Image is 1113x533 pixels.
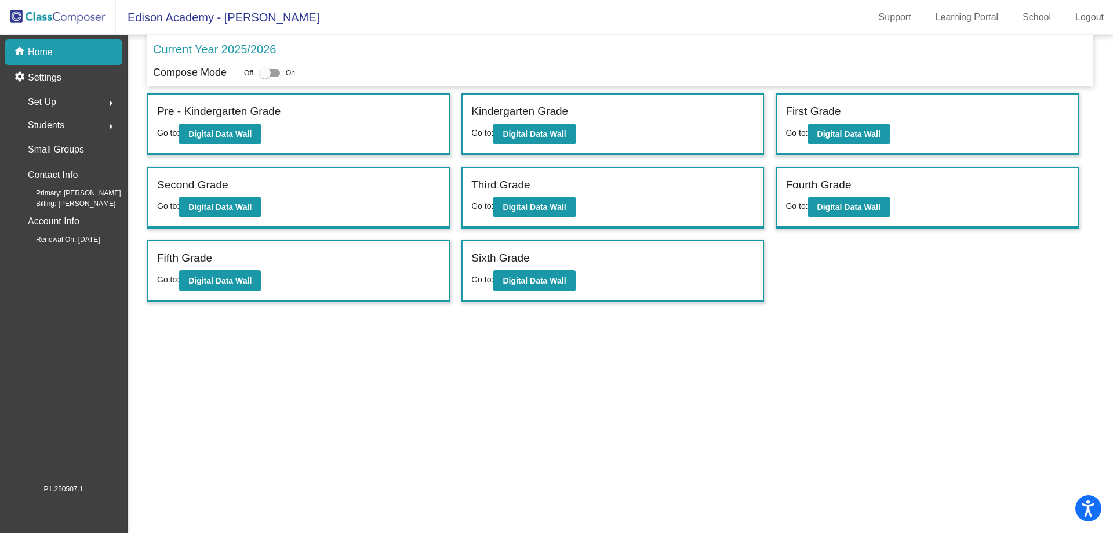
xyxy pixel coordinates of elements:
p: Small Groups [28,142,84,158]
label: Fourth Grade [785,177,851,194]
p: Home [28,45,53,59]
label: Second Grade [157,177,228,194]
a: Support [870,8,921,27]
span: Set Up [28,94,56,110]
mat-icon: arrow_right [104,96,118,110]
span: Students [28,117,64,133]
span: Go to: [785,201,808,211]
button: Digital Data Wall [808,197,890,217]
span: Go to: [471,201,493,211]
b: Digital Data Wall [188,276,252,285]
span: Go to: [157,128,179,137]
p: Current Year 2025/2026 [153,41,276,58]
button: Digital Data Wall [493,197,575,217]
button: Digital Data Wall [179,270,261,291]
label: Fifth Grade [157,250,212,267]
label: Pre - Kindergarten Grade [157,103,281,120]
a: School [1013,8,1060,27]
span: Go to: [157,275,179,284]
span: Billing: [PERSON_NAME] [17,198,115,209]
b: Digital Data Wall [503,276,566,285]
button: Digital Data Wall [493,270,575,291]
span: Off [244,68,253,78]
button: Digital Data Wall [179,124,261,144]
span: Go to: [157,201,179,211]
a: Learning Portal [926,8,1008,27]
mat-icon: arrow_right [104,119,118,133]
span: Go to: [471,275,493,284]
p: Contact Info [28,167,78,183]
span: Go to: [785,128,808,137]
button: Digital Data Wall [493,124,575,144]
b: Digital Data Wall [817,202,881,212]
label: Sixth Grade [471,250,529,267]
mat-icon: settings [14,71,28,85]
mat-icon: home [14,45,28,59]
span: On [286,68,295,78]
p: Compose Mode [153,65,227,81]
b: Digital Data Wall [503,129,566,139]
p: Settings [28,71,61,85]
button: Digital Data Wall [808,124,890,144]
span: Renewal On: [DATE] [17,234,100,245]
b: Digital Data Wall [817,129,881,139]
span: Primary: [PERSON_NAME] [17,188,121,198]
label: Third Grade [471,177,530,194]
a: Logout [1066,8,1113,27]
b: Digital Data Wall [188,129,252,139]
button: Digital Data Wall [179,197,261,217]
p: Account Info [28,213,79,230]
b: Digital Data Wall [503,202,566,212]
span: Edison Academy - [PERSON_NAME] [116,8,319,27]
b: Digital Data Wall [188,202,252,212]
span: Go to: [471,128,493,137]
label: Kindergarten Grade [471,103,568,120]
label: First Grade [785,103,841,120]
